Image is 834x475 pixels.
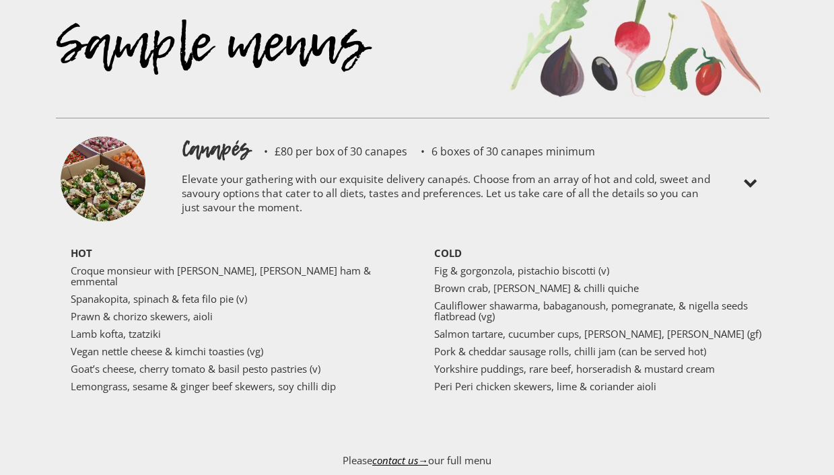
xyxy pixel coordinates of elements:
[71,246,92,260] strong: HOT
[71,311,401,322] p: Prawn & chorizo skewers, aioli
[434,265,764,276] p: Fig & gorgonzola, pistachio biscotti (v)
[434,328,764,339] p: Salmon tartare, cucumber cups, [PERSON_NAME], [PERSON_NAME] (gf)
[250,146,407,157] p: £80 per box of 30 canapes
[56,36,495,118] div: Sample menus
[407,146,595,157] p: 6 boxes of 30 canapes minimum
[71,416,401,427] p: ‍
[434,283,764,293] p: Brown crab, [PERSON_NAME] & chilli quiche
[434,300,764,322] p: Cauliflower shawarma, babaganoush, pomegranate, & nigella seeds flatbread (vg)
[71,293,401,304] p: Spanakopita, spinach & feta filo pie (v)
[71,381,401,392] p: Lemongrass, sesame & ginger beef skewers, soy chilli dip
[71,363,401,374] p: Goat’s cheese, cherry tomato & basil pesto pastries (v)
[434,246,462,260] strong: COLD
[434,381,764,392] p: Peri Peri chicken skewers, lime & coriander aioli
[434,346,764,357] p: Pork & cheddar sausage rolls, chilli jam (can be served hot)
[182,163,714,227] p: Elevate your gathering with our exquisite delivery canapés. Choose from an array of hot and cold,...
[71,398,401,409] p: ‍
[372,453,428,467] a: contact us→
[434,363,764,374] p: Yorkshire puddings, rare beef, horseradish & mustard cream
[71,328,401,339] p: Lamb kofta, tzatziki
[71,346,401,357] p: Vegan nettle cheese & kimchi toasties (vg)
[71,265,401,287] p: Croque monsieur with [PERSON_NAME], [PERSON_NAME] ham & emmental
